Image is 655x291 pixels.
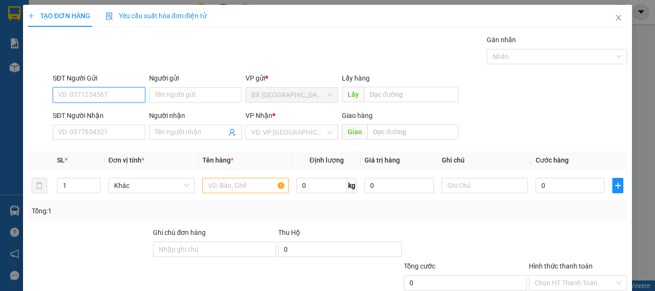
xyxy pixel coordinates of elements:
[28,12,35,19] span: plus
[487,36,516,44] label: Gán nhãn
[246,73,338,83] div: VP gửi
[342,74,370,82] span: Lấy hàng
[32,178,47,193] button: delete
[613,182,623,189] span: plus
[105,12,207,20] span: Yêu cầu xuất hóa đơn điện tử
[153,242,276,257] input: Ghi chú đơn hàng
[605,5,632,32] button: Close
[28,12,90,20] span: TẠO ĐƠN HÀNG
[342,112,373,119] span: Giao hàng
[367,124,458,140] input: Dọc đường
[57,156,65,164] span: SL
[153,229,206,236] label: Ghi chú đơn hàng
[246,112,272,119] span: VP Nhận
[108,156,144,164] span: Đơn vị tính
[149,110,242,121] div: Người nhận
[105,12,113,20] img: icon
[612,178,623,193] button: plus
[32,206,254,216] div: Tổng: 1
[53,110,145,121] div: SĐT Người Nhận
[438,151,532,170] th: Ghi chú
[202,178,289,193] input: VD: Bàn, Ghế
[278,229,300,236] span: Thu Hộ
[442,178,528,193] input: Ghi Chú
[364,87,458,102] input: Dọc đường
[53,73,145,83] div: SĐT Người Gửi
[342,124,367,140] span: Giao
[149,73,242,83] div: Người gửi
[364,178,433,193] input: 0
[404,262,435,270] span: Tổng cước
[202,156,234,164] span: Tên hàng
[251,88,332,102] span: BX Quảng Ngãi
[529,262,593,270] label: Hình thức thanh toán
[342,87,364,102] span: Lấy
[114,178,189,193] span: Khác
[536,156,569,164] span: Cước hàng
[347,178,357,193] span: kg
[309,156,343,164] span: Định lượng
[228,128,236,136] span: user-add
[364,156,400,164] span: Giá trị hàng
[615,14,622,22] span: close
